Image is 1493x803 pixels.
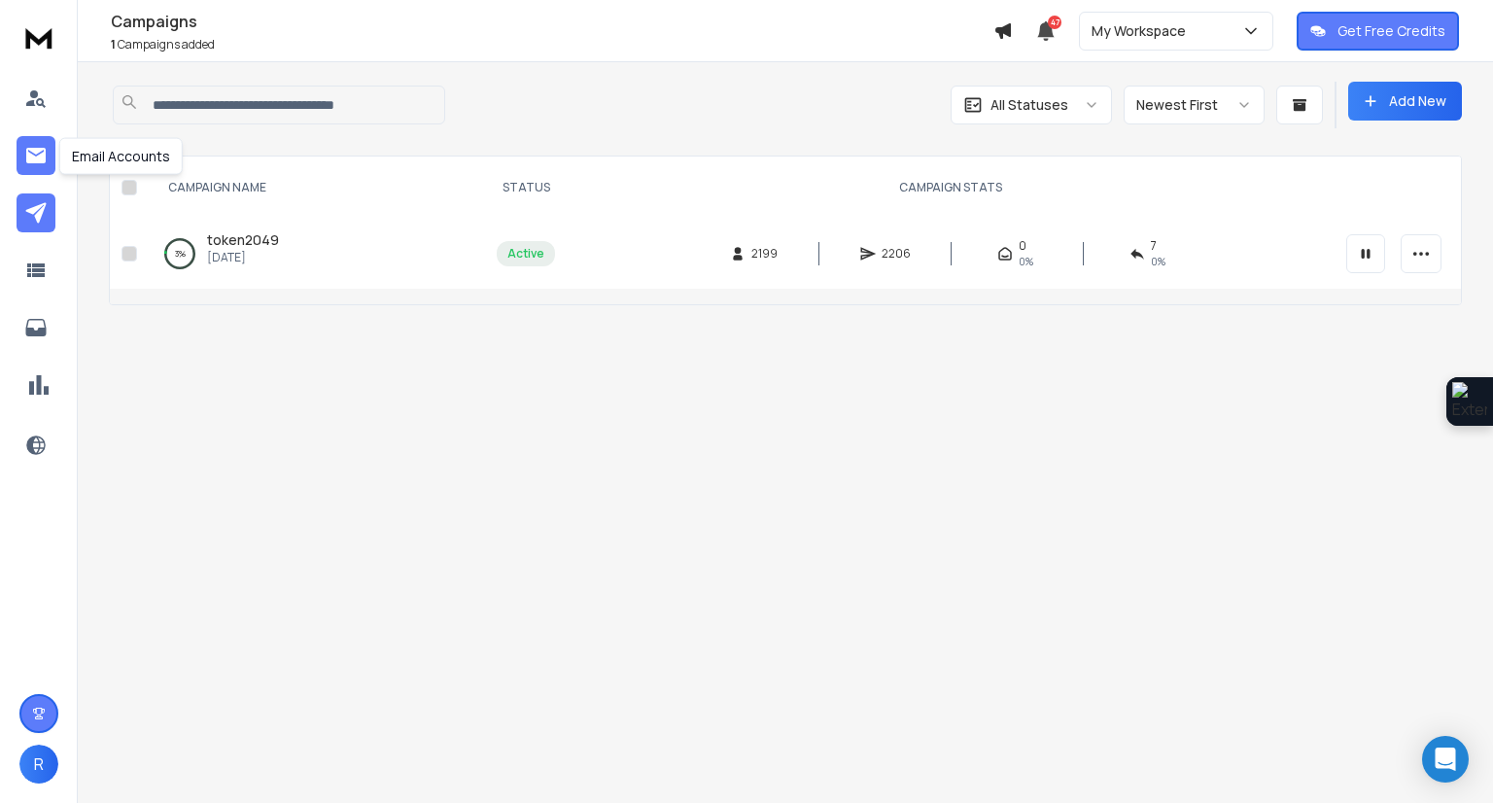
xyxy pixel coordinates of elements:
div: Active [507,246,544,262]
td: 3%token2049[DATE] [145,219,485,289]
span: 47 [1048,16,1061,29]
p: 3 % [175,244,186,263]
h1: Campaigns [111,10,993,33]
span: 2206 [882,246,911,262]
p: All Statuses [990,95,1068,115]
p: My Workspace [1092,21,1194,41]
span: 7 [1151,238,1157,254]
img: Extension Icon [1452,382,1487,421]
button: Newest First [1124,86,1265,124]
th: CAMPAIGN STATS [567,157,1335,219]
span: 0 % [1151,254,1165,269]
button: R [19,745,58,784]
th: STATUS [485,157,567,219]
span: token2049 [207,230,279,249]
span: 0% [1019,254,1033,269]
button: Add New [1348,82,1462,121]
button: Get Free Credits [1297,12,1459,51]
span: 2199 [751,246,778,262]
div: Open Intercom Messenger [1422,736,1469,783]
p: Campaigns added [111,37,993,52]
p: [DATE] [207,250,279,265]
span: 1 [111,36,116,52]
img: logo [19,19,58,55]
div: Email Accounts [59,138,183,175]
th: CAMPAIGN NAME [145,157,485,219]
span: 0 [1019,238,1026,254]
a: token2049 [207,230,279,250]
p: Get Free Credits [1337,21,1445,41]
